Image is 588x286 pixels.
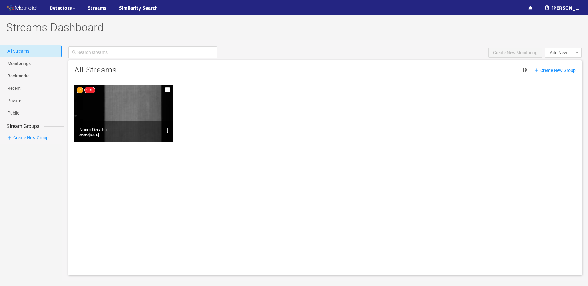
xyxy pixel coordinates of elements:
img: Nucor Decatur [74,84,173,142]
div: Nucor Decatur [79,126,163,133]
span: plus [534,68,539,72]
span: Add New [550,49,567,56]
span: search [72,50,76,54]
input: Search streams [77,48,213,57]
span: All Streams [74,65,117,75]
a: All Streams [7,49,29,54]
a: Public [7,110,19,115]
a: Private [7,98,21,103]
span: created [79,133,99,136]
a: Similarity Search [119,4,158,11]
span: Detectors [50,4,72,11]
span: Create New Group [534,67,576,74]
a: Monitorings [7,61,31,66]
button: Add New [545,48,572,58]
button: down [572,48,582,58]
b: [DATE] [89,133,99,136]
button: options [163,126,173,136]
a: Bookmarks [7,73,29,78]
span: 99+ [86,88,93,92]
span: down [575,51,578,55]
span: Stream Groups [2,122,44,130]
a: Streams [88,4,107,11]
img: Matroid logo [6,3,37,13]
span: plus [7,136,12,140]
a: Recent [7,86,21,91]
